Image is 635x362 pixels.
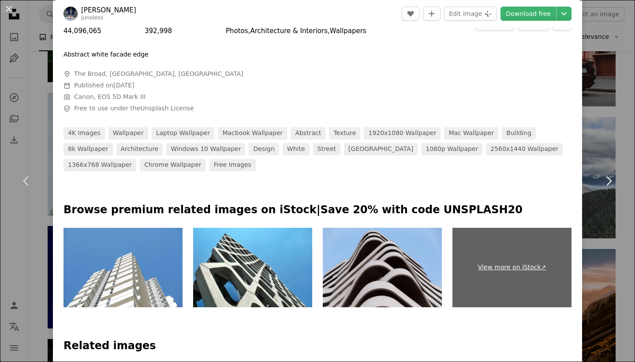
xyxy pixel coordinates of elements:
[486,143,563,155] a: 2560x1440 wallpaper
[63,27,101,35] span: 44,096,065
[209,159,256,171] a: Free images
[330,27,366,35] a: Wallpapers
[328,27,330,35] span: ,
[74,82,134,89] span: Published on
[140,105,194,112] a: Unsplash License
[166,143,245,155] a: windows 10 wallpaper
[329,127,360,140] a: texture
[74,70,243,79] span: The Broad, [GEOGRAPHIC_DATA], [GEOGRAPHIC_DATA]
[63,339,571,353] h4: Related images
[557,7,571,21] button: Choose download size
[323,228,442,307] img: low angle view of an architectural building with curved shape
[283,143,310,155] a: white
[63,159,136,171] a: 1366x768 wallpaper
[74,104,194,113] span: Free to use under the
[140,159,205,171] a: chrome wallpaper
[63,203,571,217] p: Browse premium related images on iStock | Save 20% with code UNSPLASH20
[218,127,287,140] a: macbook wallpaper
[81,6,136,15] a: [PERSON_NAME]
[113,82,134,89] time: April 13, 2016 at 3:13:04 PM EDT
[250,27,328,35] a: Architecture & Interiors
[248,27,250,35] span: ,
[444,7,497,21] button: Edit image
[452,228,571,307] a: View more on iStock↗
[502,127,536,140] a: building
[402,7,419,21] button: Like
[291,127,325,140] a: abstract
[444,127,498,140] a: mac wallpaper
[582,139,635,223] a: Next
[63,143,113,155] a: 8k wallpaper
[152,127,215,140] a: laptop wallpaper
[63,50,149,59] p: Abstract white facade edge
[63,7,78,21] img: Go to Julien Moreau's profile
[145,27,172,35] span: 392,998
[421,143,482,155] a: 1080p wallpaper
[63,228,183,307] img: low angle view of signapore residential buildings against blue sky
[116,143,163,155] a: architecture
[74,93,146,102] button: Canon, EOS 5D Mark III
[226,27,248,35] a: Photos
[501,7,556,21] a: Download free
[423,7,441,21] button: Add to Collection
[81,15,103,21] a: junoless
[249,143,279,155] a: design
[313,143,341,155] a: street
[344,143,418,155] a: [GEOGRAPHIC_DATA]
[108,127,148,140] a: wallpaper
[193,228,312,307] img: Modern building.Modern office building with facade of glass
[364,127,441,140] a: 1920x1080 wallpaper
[63,127,105,140] a: 4K Images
